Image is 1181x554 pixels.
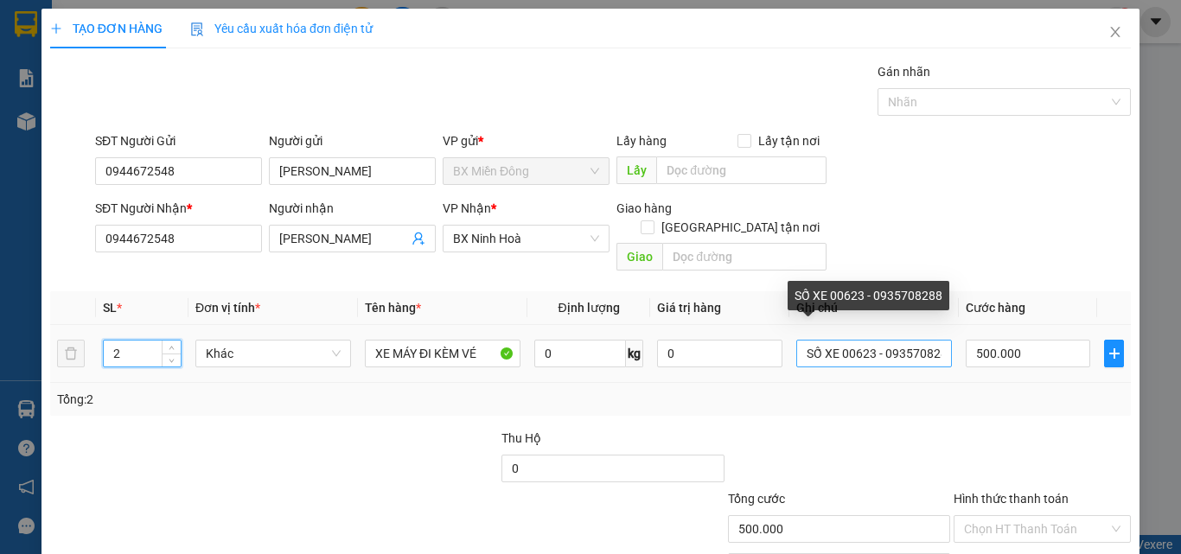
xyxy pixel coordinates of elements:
span: TẠO ĐƠN HÀNG [50,22,163,35]
span: Yêu cầu xuất hóa đơn điện tử [190,22,373,35]
input: VD: Bàn, Ghế [365,340,520,367]
li: Cúc Tùng [9,9,251,41]
li: VP VP [GEOGRAPHIC_DATA] xe Limousine [119,73,230,131]
input: Dọc đường [662,243,827,271]
b: 339 Đinh Bộ Lĩnh, P26 [9,95,91,128]
span: Tên hàng [365,301,421,315]
span: VP Nhận [443,201,491,215]
div: Người nhận [269,199,436,218]
button: plus [1104,340,1124,367]
div: VP gửi [443,131,610,150]
span: [GEOGRAPHIC_DATA] tận nơi [654,218,827,237]
span: SL [103,301,117,315]
div: SỐ XE 00623 - 0935708288 [788,281,949,310]
div: Tổng: 2 [57,390,457,409]
button: delete [57,340,85,367]
span: up [167,343,177,353]
span: user-add [412,232,425,245]
div: Người gửi [269,131,436,150]
button: Close [1091,9,1140,57]
input: Ghi Chú [796,340,952,367]
span: Đơn vị tính [195,301,260,315]
span: Lấy hàng [616,134,667,148]
li: VP BX Miền Đông [9,73,119,92]
span: down [167,355,177,366]
span: Tổng cước [728,492,785,506]
div: SĐT Người Nhận [95,199,262,218]
span: plus [1105,347,1123,360]
span: Giao [616,243,662,271]
span: Thu Hộ [501,431,541,445]
label: Hình thức thanh toán [954,492,1069,506]
label: Gán nhãn [878,65,930,79]
span: Increase Value [162,341,181,353]
img: icon [190,22,204,36]
span: Decrease Value [162,353,181,366]
span: kg [626,340,643,367]
span: Khác [206,341,341,366]
span: Lấy tận nơi [751,131,827,150]
span: BX Ninh Hoà [453,226,599,252]
span: close [1108,25,1122,39]
div: SĐT Người Gửi [95,131,262,150]
span: BX Miền Đông [453,158,599,184]
span: environment [9,96,21,108]
span: Giao hàng [616,201,672,215]
span: plus [50,22,62,35]
span: Cước hàng [966,301,1025,315]
span: Giá trị hàng [657,301,721,315]
span: Định lượng [558,301,619,315]
input: Dọc đường [656,156,827,184]
span: Lấy [616,156,656,184]
input: 0 [657,340,782,367]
